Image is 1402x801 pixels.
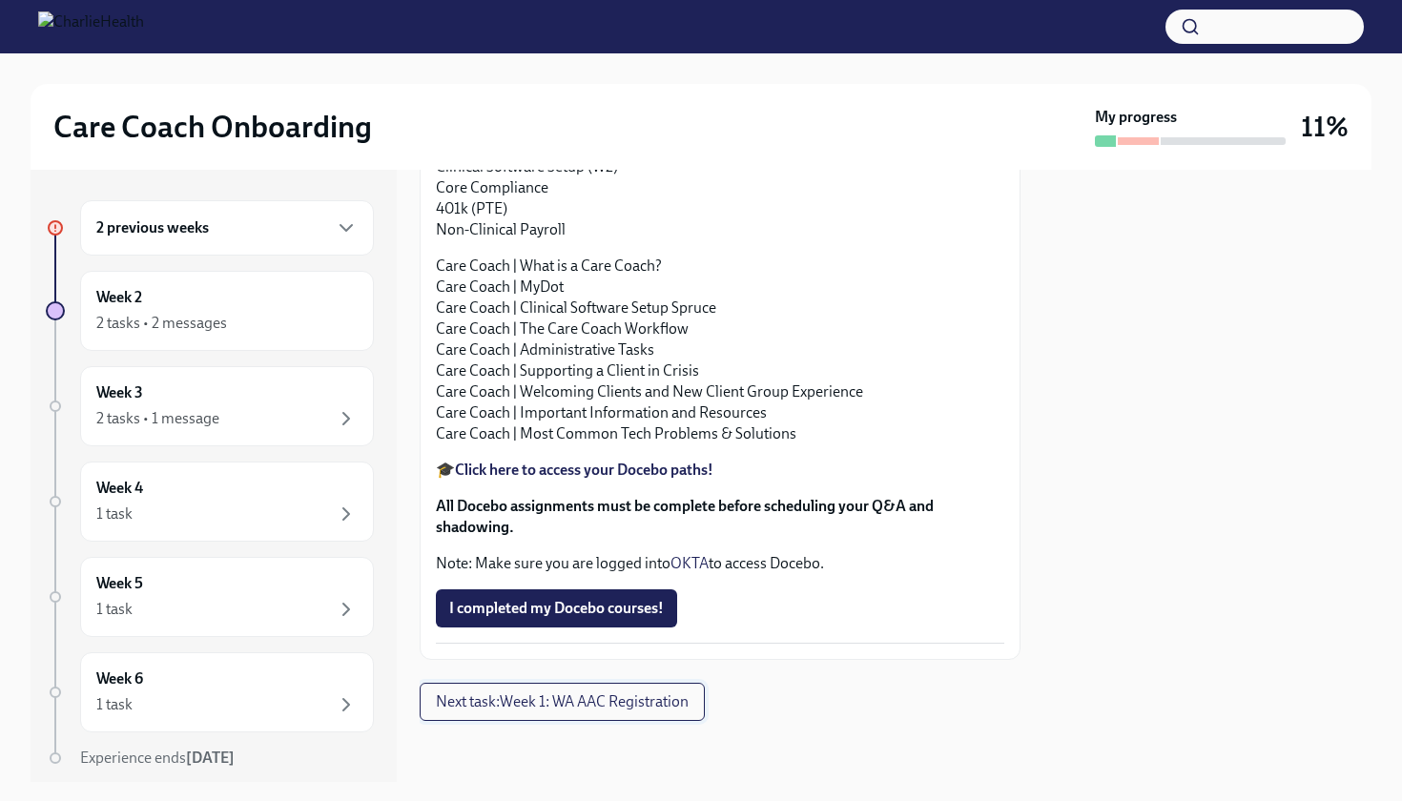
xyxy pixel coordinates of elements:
[436,589,677,627] button: I completed my Docebo courses!
[96,313,227,334] div: 2 tasks • 2 messages
[46,462,374,542] a: Week 41 task
[96,478,143,499] h6: Week 4
[46,366,374,446] a: Week 32 tasks • 1 message
[436,692,689,711] span: Next task : Week 1: WA AAC Registration
[96,503,133,524] div: 1 task
[96,382,143,403] h6: Week 3
[96,287,142,308] h6: Week 2
[670,554,709,572] a: OKTA
[38,11,144,42] img: CharlieHealth
[420,683,705,721] button: Next task:Week 1: WA AAC Registration
[455,461,713,479] a: Click here to access your Docebo paths!
[449,599,664,618] span: I completed my Docebo courses!
[96,408,219,429] div: 2 tasks • 1 message
[436,460,1004,481] p: 🎓
[96,573,143,594] h6: Week 5
[53,108,372,146] h2: Care Coach Onboarding
[46,271,374,351] a: Week 22 tasks • 2 messages
[96,599,133,620] div: 1 task
[46,557,374,637] a: Week 51 task
[46,652,374,732] a: Week 61 task
[96,694,133,715] div: 1 task
[1095,107,1177,128] strong: My progress
[1301,110,1349,144] h3: 11%
[80,749,235,767] span: Experience ends
[96,217,209,238] h6: 2 previous weeks
[96,668,143,689] h6: Week 6
[436,256,1004,444] p: Care Coach | What is a Care Coach? Care Coach | MyDot Care Coach | Clinical Software Setup Spruce...
[436,497,934,536] strong: All Docebo assignments must be complete before scheduling your Q&A and shadowing.
[186,749,235,767] strong: [DATE]
[80,200,374,256] div: 2 previous weeks
[436,553,1004,574] p: Note: Make sure you are logged into to access Docebo.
